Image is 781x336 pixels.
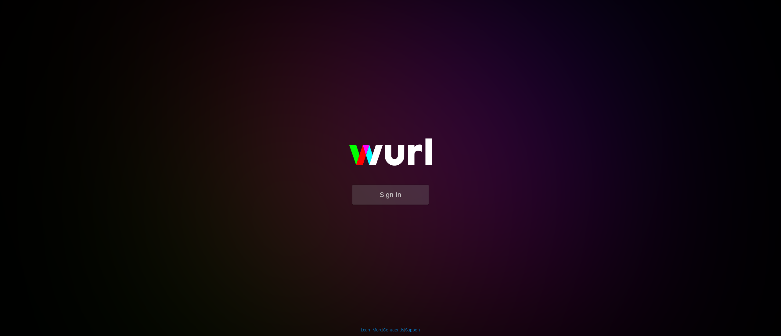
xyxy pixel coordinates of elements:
a: Learn More [361,327,382,332]
button: Sign In [352,185,429,205]
div: | | [361,327,420,333]
img: wurl-logo-on-black-223613ac3d8ba8fe6dc639794a292ebdb59501304c7dfd60c99c58986ef67473.svg [329,125,452,184]
a: Contact Us [383,327,404,332]
a: Support [405,327,420,332]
